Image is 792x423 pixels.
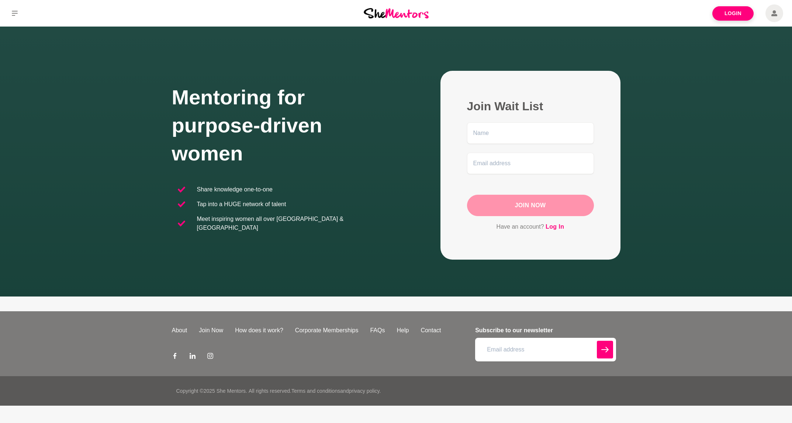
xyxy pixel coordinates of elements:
[289,326,364,335] a: Corporate Memberships
[467,153,594,174] input: Email address
[546,222,564,232] a: Log In
[207,353,213,361] a: Instagram
[172,353,178,361] a: Facebook
[197,185,273,194] p: Share knowledge one-to-one
[467,122,594,144] input: Name
[475,338,616,361] input: Email address
[364,326,391,335] a: FAQs
[176,387,247,395] p: Copyright © 2025 She Mentors .
[475,326,616,335] h4: Subscribe to our newsletter
[197,200,286,209] p: Tap into a HUGE network of talent
[467,222,594,232] p: Have an account?
[712,6,754,21] a: Login
[415,326,447,335] a: Contact
[467,99,594,114] h2: Join Wait List
[172,83,396,167] h1: Mentoring for purpose-driven women
[229,326,289,335] a: How does it work?
[197,215,390,232] p: Meet inspiring women all over [GEOGRAPHIC_DATA] & [GEOGRAPHIC_DATA]
[190,353,196,361] a: LinkedIn
[364,8,429,18] img: She Mentors Logo
[166,326,193,335] a: About
[249,387,381,395] p: All rights reserved. and .
[349,388,380,394] a: privacy policy
[391,326,415,335] a: Help
[193,326,229,335] a: Join Now
[291,388,340,394] a: Terms and conditions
